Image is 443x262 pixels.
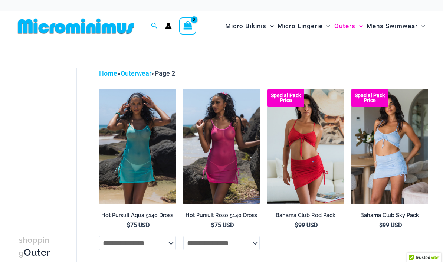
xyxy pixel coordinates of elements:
[267,89,344,204] a: Bahama Club Red 9170 Crop Top 5404 Skirt 01 Bahama Club Red 9170 Crop Top 5404 Skirt 05Bahama Clu...
[211,222,214,229] span: $
[276,15,332,37] a: Micro LingerieMenu ToggleMenu Toggle
[267,212,344,222] a: Bahama Club Red Pack
[267,93,304,103] b: Special Pack Price
[225,17,266,36] span: Micro Bikinis
[267,89,344,204] img: Bahama Club Red 9170 Crop Top 5404 Skirt 01
[418,17,425,36] span: Menu Toggle
[334,17,355,36] span: Outers
[223,15,276,37] a: Micro BikinisMenu ToggleMenu Toggle
[267,212,344,219] h2: Bahama Club Red Pack
[332,15,365,37] a: OutersMenu ToggleMenu Toggle
[295,222,298,229] span: $
[99,89,175,204] a: Hot Pursuit Aqua 5140 Dress 01Hot Pursuit Aqua 5140 Dress 06Hot Pursuit Aqua 5140 Dress 06
[99,89,175,204] img: Hot Pursuit Aqua 5140 Dress 01
[351,93,388,103] b: Special Pack Price
[351,212,428,219] h2: Bahama Club Sky Pack
[365,15,427,37] a: Mens SwimwearMenu ToggleMenu Toggle
[99,212,175,219] h2: Hot Pursuit Aqua 5140 Dress
[367,17,418,36] span: Mens Swimwear
[323,17,330,36] span: Menu Toggle
[121,69,151,77] a: Outerwear
[211,222,234,229] bdi: 75 USD
[351,212,428,222] a: Bahama Club Sky Pack
[278,17,323,36] span: Micro Lingerie
[179,17,196,35] a: View Shopping Cart, empty
[379,222,383,229] span: $
[351,89,428,204] a: Bahama Club Sky 9170 Crop Top 5404 Skirt 01 Bahama Club Sky 9170 Crop Top 5404 Skirt 06Bahama Clu...
[165,23,172,29] a: Account icon link
[99,69,117,77] a: Home
[222,14,428,39] nav: Site Navigation
[351,89,428,204] img: Bahama Club Sky 9170 Crop Top 5404 Skirt 01
[183,212,260,222] a: Hot Pursuit Rose 5140 Dress
[19,235,49,258] span: shopping
[183,89,260,204] img: Hot Pursuit Rose 5140 Dress 01
[19,62,85,210] iframe: TrustedSite Certified
[127,222,130,229] span: $
[155,69,175,77] span: Page 2
[355,17,363,36] span: Menu Toggle
[151,22,158,31] a: Search icon link
[127,222,150,229] bdi: 75 USD
[266,17,274,36] span: Menu Toggle
[183,89,260,204] a: Hot Pursuit Rose 5140 Dress 01Hot Pursuit Rose 5140 Dress 12Hot Pursuit Rose 5140 Dress 12
[15,18,137,35] img: MM SHOP LOGO FLAT
[295,222,318,229] bdi: 99 USD
[183,212,260,219] h2: Hot Pursuit Rose 5140 Dress
[99,212,175,222] a: Hot Pursuit Aqua 5140 Dress
[379,222,402,229] bdi: 99 USD
[99,69,175,77] span: » »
